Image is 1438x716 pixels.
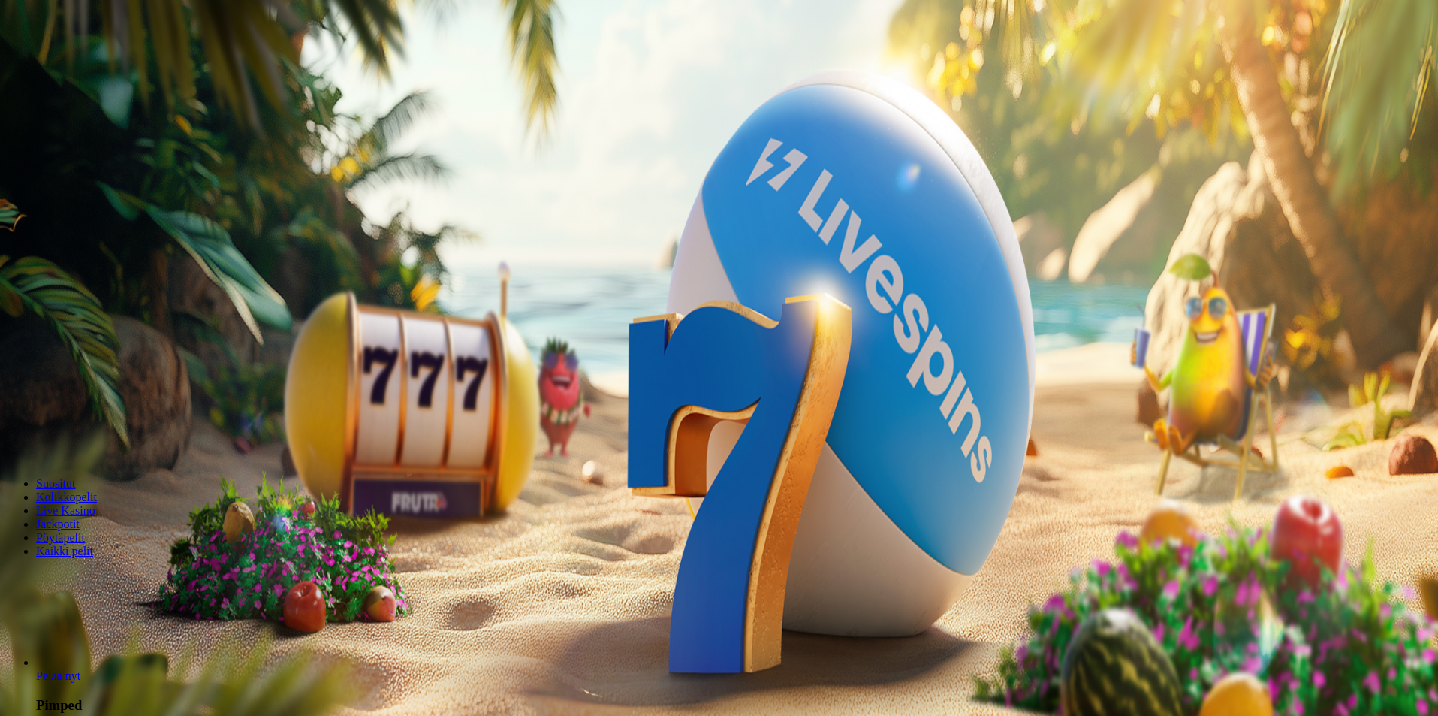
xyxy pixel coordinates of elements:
[36,697,1432,714] h3: Pimped
[36,669,80,682] span: Pelaa nyt
[36,545,93,557] a: Kaikki pelit
[6,452,1432,558] nav: Lobby
[36,504,95,517] a: Live Kasino
[36,656,1432,714] article: Pimped
[36,669,80,682] a: Pimped
[36,531,85,544] a: Pöytäpelit
[36,518,80,530] a: Jackpotit
[36,477,75,490] a: Suositut
[6,452,1432,586] header: Lobby
[36,491,97,503] a: Kolikkopelit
